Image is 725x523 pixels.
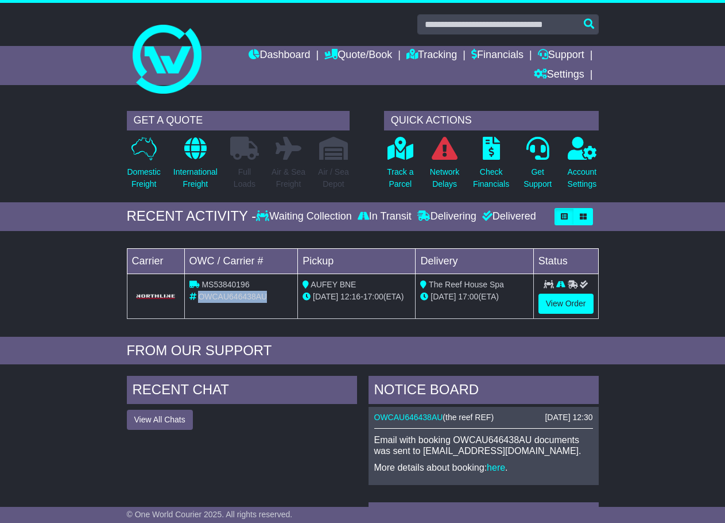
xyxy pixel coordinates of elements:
[184,248,298,274] td: OWC / Carrier #
[420,291,528,303] div: (ETA)
[533,248,598,274] td: Status
[374,434,593,456] p: Email with booking OWCAU646438AU documents was sent to [EMAIL_ADDRESS][DOMAIN_NAME].
[429,136,460,197] a: NetworkDelays
[127,111,350,130] div: GET A QUOTE
[567,136,598,197] a: AccountSettings
[249,46,310,66] a: Dashboard
[406,46,457,66] a: Tracking
[127,136,161,197] a: DomesticFreight
[127,248,184,274] td: Carrier
[311,280,356,289] span: AUFEY BNE
[355,210,414,223] div: In Transit
[303,291,410,303] div: - (ETA)
[363,292,383,301] span: 17:00
[230,166,259,190] p: Full Loads
[134,293,177,300] img: GetCarrierServiceLogo
[340,292,360,301] span: 12:16
[374,413,443,422] a: OWCAU646438AU
[414,210,479,223] div: Delivering
[298,248,416,274] td: Pickup
[324,46,392,66] a: Quote/Book
[313,292,338,301] span: [DATE]
[127,166,161,190] p: Domestic Freight
[471,46,524,66] a: Financials
[272,166,305,190] p: Air & Sea Freight
[369,376,599,407] div: NOTICE BOARD
[127,343,599,359] div: FROM OUR SUPPORT
[473,166,509,190] p: Check Financials
[127,410,193,430] button: View All Chats
[416,248,533,274] td: Delivery
[387,166,413,190] p: Track a Parcel
[127,376,357,407] div: RECENT CHAT
[318,166,349,190] p: Air / Sea Depot
[173,136,218,197] a: InternationalFreight
[523,136,552,197] a: GetSupport
[538,46,584,66] a: Support
[256,210,354,223] div: Waiting Collection
[545,413,592,422] div: [DATE] 12:30
[487,463,505,472] a: here
[374,462,593,473] p: More details about booking: .
[568,166,597,190] p: Account Settings
[201,280,249,289] span: MS53840196
[127,510,293,519] span: © One World Courier 2025. All rights reserved.
[374,413,593,422] div: ( )
[429,280,504,289] span: The Reef House Spa
[198,292,267,301] span: OWCAU646438AU
[472,136,510,197] a: CheckFinancials
[445,413,491,422] span: the reef REF
[524,166,552,190] p: Get Support
[430,166,459,190] p: Network Delays
[173,166,218,190] p: International Freight
[538,294,594,314] a: View Order
[127,208,257,225] div: RECENT ACTIVITY -
[534,66,584,85] a: Settings
[458,292,478,301] span: 17:00
[384,111,599,130] div: QUICK ACTIONS
[431,292,456,301] span: [DATE]
[479,210,536,223] div: Delivered
[386,136,414,197] a: Track aParcel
